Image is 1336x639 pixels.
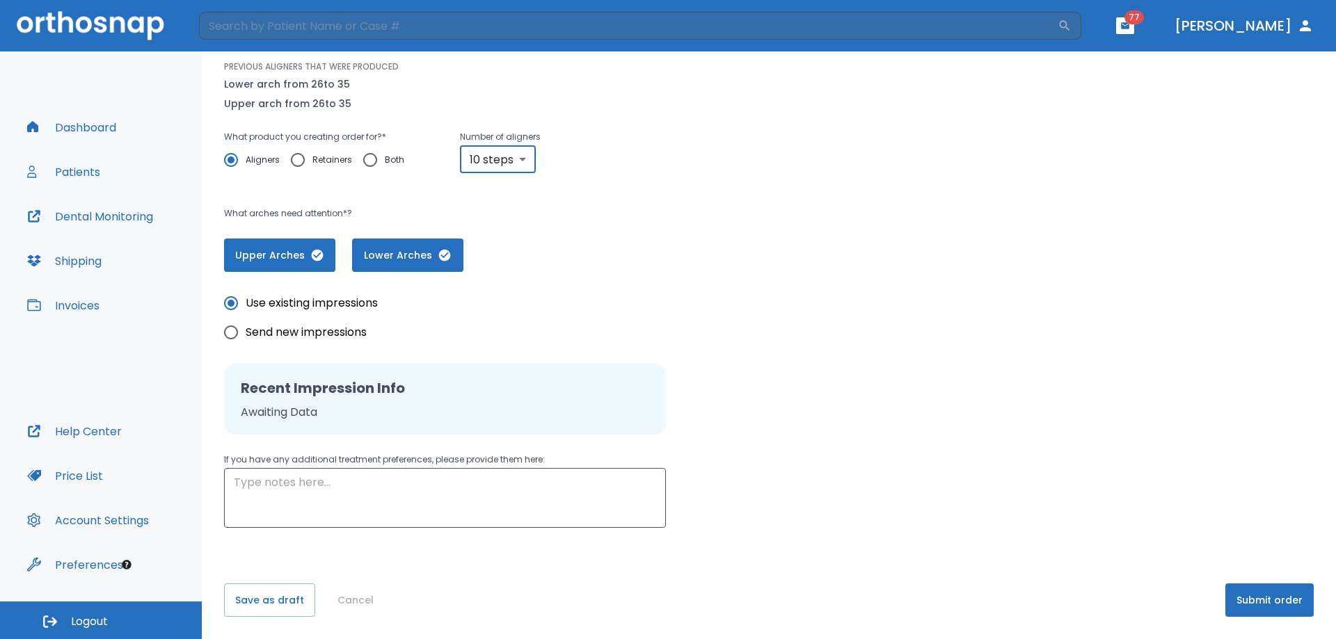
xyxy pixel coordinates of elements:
p: Number of aligners [460,129,541,145]
span: Lower Arches [366,248,450,263]
button: Dashboard [19,111,125,144]
button: Shipping [19,244,110,277]
span: Use existing impressions [246,295,378,312]
p: Upper arch from 26 to 35 [224,95,351,112]
p: If you have any additional treatment preferences, please provide them here: [224,451,666,468]
p: Awaiting Data [241,404,649,421]
button: Lower Arches [352,238,463,272]
h2: Recent Impression Info [241,378,649,398]
button: [PERSON_NAME] [1169,13,1319,38]
p: What arches need attention*? [224,205,860,222]
p: PREVIOUS ALIGNERS THAT WERE PRODUCED [224,60,399,73]
button: Upper Arches [224,238,335,272]
span: Upper Arches [238,248,321,263]
button: Save as draft [224,583,315,617]
span: Logout [71,614,108,629]
div: Tooltip anchor [120,558,133,571]
p: What product you creating order for? * [224,129,415,145]
img: Orthosnap [17,11,164,40]
input: Search by Patient Name or Case # [199,12,1058,40]
div: 10 steps [460,145,536,173]
span: Retainers [312,152,352,168]
button: Invoices [19,289,108,322]
button: Patients [19,155,109,188]
button: Account Settings [19,503,157,537]
span: Both [385,152,404,168]
button: Cancel [332,583,379,617]
p: Lower arch from 26 to 35 [224,76,351,92]
button: Help Center [19,414,130,448]
span: 77 [1124,10,1144,24]
button: Price List [19,459,111,492]
span: Send new impressions [246,324,367,341]
span: Aligners [246,152,280,168]
button: Submit order [1225,583,1314,617]
button: Preferences [19,548,132,581]
button: Dental Monitoring [19,200,161,233]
